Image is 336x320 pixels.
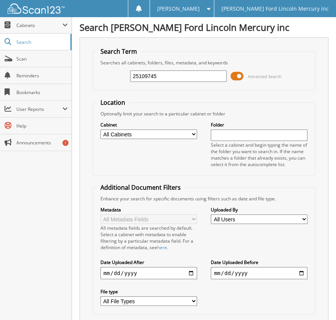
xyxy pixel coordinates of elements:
label: File type [100,288,197,295]
span: Reminders [16,72,68,79]
div: Searches all cabinets, folders, files, metadata, and keywords [97,59,312,66]
label: Date Uploaded After [100,259,197,266]
span: [PERSON_NAME] Ford Lincoln Mercury inc [221,6,329,11]
input: start [100,267,197,279]
a: here [157,244,167,251]
h1: Search [PERSON_NAME] Ford Lincoln Mercury inc [80,21,328,34]
label: Folder [211,122,307,128]
span: Cabinets [16,22,62,29]
div: Select a cabinet and begin typing the name of the folder you want to search in. If the name match... [211,142,307,168]
label: Date Uploaded Before [211,259,307,266]
span: Help [16,123,68,129]
span: Search [16,39,67,45]
span: Bookmarks [16,89,68,96]
div: Optionally limit your search to a particular cabinet or folder [97,110,312,117]
span: Advanced Search [248,74,282,79]
label: Uploaded By [211,206,307,213]
div: All metadata fields are searched by default. Select a cabinet with metadata to enable filtering b... [100,225,197,251]
div: Enhance your search for specific documents using filters such as date and file type. [97,195,312,202]
span: [PERSON_NAME] [157,6,200,11]
img: scan123-logo-white.svg [8,3,65,14]
label: Metadata [100,206,197,213]
span: Scan [16,56,68,62]
legend: Location [97,98,129,107]
span: User Reports [16,106,62,112]
span: Announcements [16,139,68,146]
input: end [211,267,307,279]
label: Cabinet [100,122,197,128]
div: 1 [62,140,68,146]
legend: Additional Document Filters [97,183,185,192]
legend: Search Term [97,47,141,56]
